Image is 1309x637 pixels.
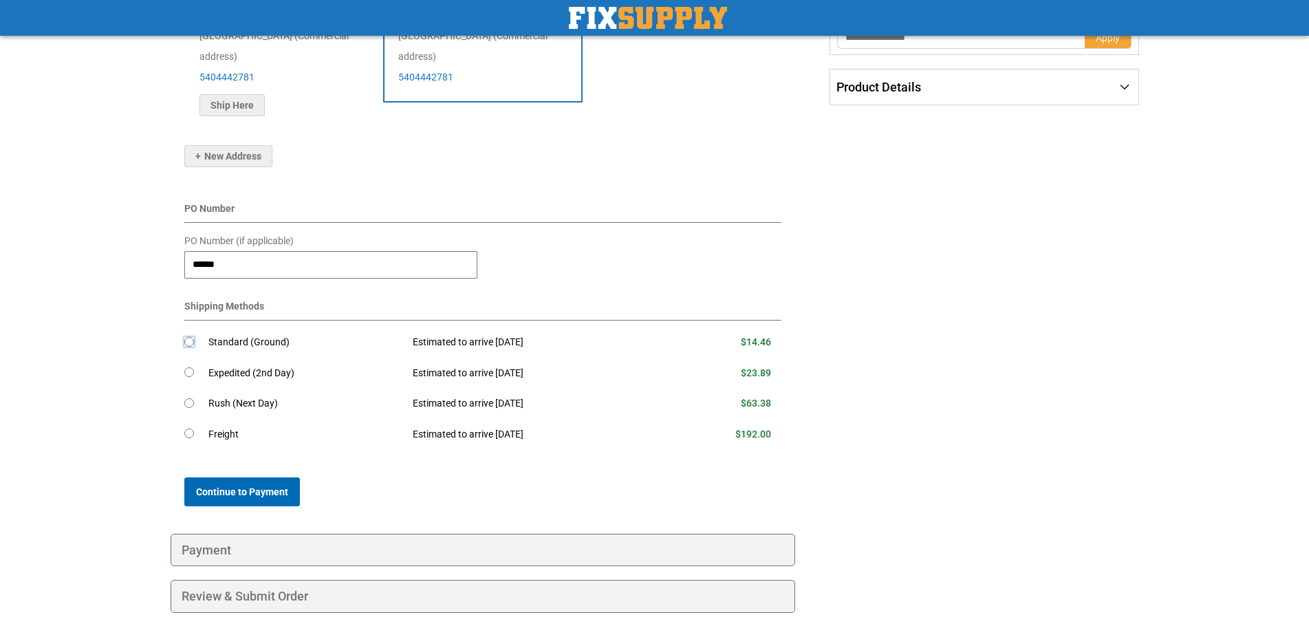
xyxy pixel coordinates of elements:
a: 5404442781 [199,72,255,83]
a: store logo [569,7,727,29]
span: New Address [195,151,261,162]
button: Continue to Payment [184,477,300,506]
td: Estimated to arrive [DATE] [402,389,668,420]
span: Ship Here [210,100,254,111]
span: Apply [1096,32,1120,43]
button: Ship Here [199,94,265,116]
td: Estimated to arrive [DATE] [402,358,668,389]
button: Apply [1085,27,1132,49]
td: Expedited (2nd Day) [208,358,403,389]
span: Continue to Payment [196,486,288,497]
span: $14.46 [741,336,771,347]
td: Freight [208,419,403,450]
img: Fix Industrial Supply [569,7,727,29]
a: 5404442781 [398,72,453,83]
div: Payment [171,534,796,567]
div: PO Number [184,202,782,223]
td: Rush (Next Day) [208,389,403,420]
span: $23.89 [741,367,771,378]
td: Estimated to arrive [DATE] [402,419,668,450]
button: New Address [184,145,272,167]
td: Estimated to arrive [DATE] [402,327,668,358]
div: Shipping Methods [184,299,782,321]
span: PO Number (if applicable) [184,235,294,246]
td: Standard (Ground) [208,327,403,358]
span: Product Details [836,80,921,94]
span: $63.38 [741,398,771,409]
span: $192.00 [735,429,771,440]
div: Review & Submit Order [171,580,796,613]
